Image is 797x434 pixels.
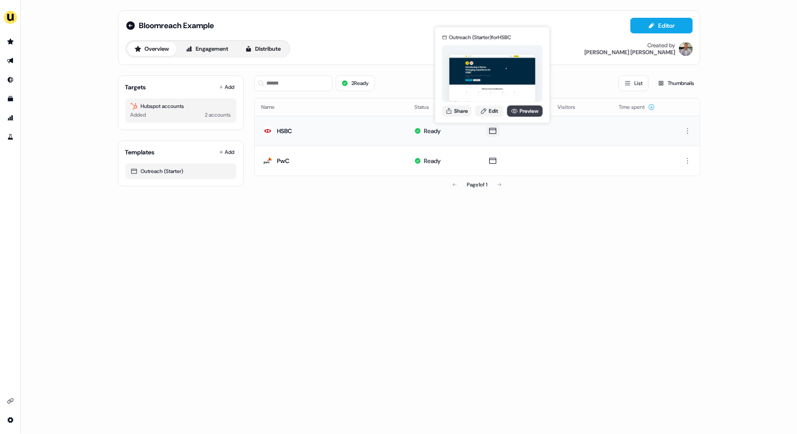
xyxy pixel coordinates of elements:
[507,105,543,117] a: Preview
[619,99,655,115] button: Time spent
[449,33,512,42] div: Outreach (Starter) for HSBC
[3,54,17,68] a: Go to outbound experience
[424,127,441,135] div: Ready
[131,111,146,119] div: Added
[619,75,649,91] button: List
[3,92,17,106] a: Go to templates
[131,102,231,111] div: Hubspot accounts
[262,99,285,115] button: Name
[131,167,231,176] div: Outreach (Starter)
[558,99,586,115] button: Visitors
[424,157,441,165] div: Ready
[277,127,292,135] div: HSBC
[217,146,236,158] button: Add
[336,75,375,91] button: 2Ready
[652,75,700,91] button: Thumbnails
[475,105,504,117] a: Edit
[449,55,535,103] img: asset preview
[139,20,214,31] span: Bloomreach Example
[125,83,146,91] div: Targets
[648,42,676,49] div: Created by
[178,42,236,56] button: Engagement
[127,42,177,56] button: Overview
[3,73,17,87] a: Go to Inbound
[467,180,487,189] div: Page 1 of 1
[125,148,155,157] div: Templates
[585,49,676,56] div: [PERSON_NAME] [PERSON_NAME]
[442,105,472,117] button: Share
[217,81,236,93] button: Add
[3,35,17,49] a: Go to prospects
[3,394,17,408] a: Go to integrations
[3,111,17,125] a: Go to attribution
[679,42,693,56] img: Oliver
[3,130,17,144] a: Go to experiments
[238,42,289,56] button: Distribute
[414,99,439,115] button: Status
[630,22,693,31] a: Editor
[277,157,290,165] div: PwC
[630,18,693,33] button: Editor
[205,111,231,119] div: 2 accounts
[3,413,17,427] a: Go to integrations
